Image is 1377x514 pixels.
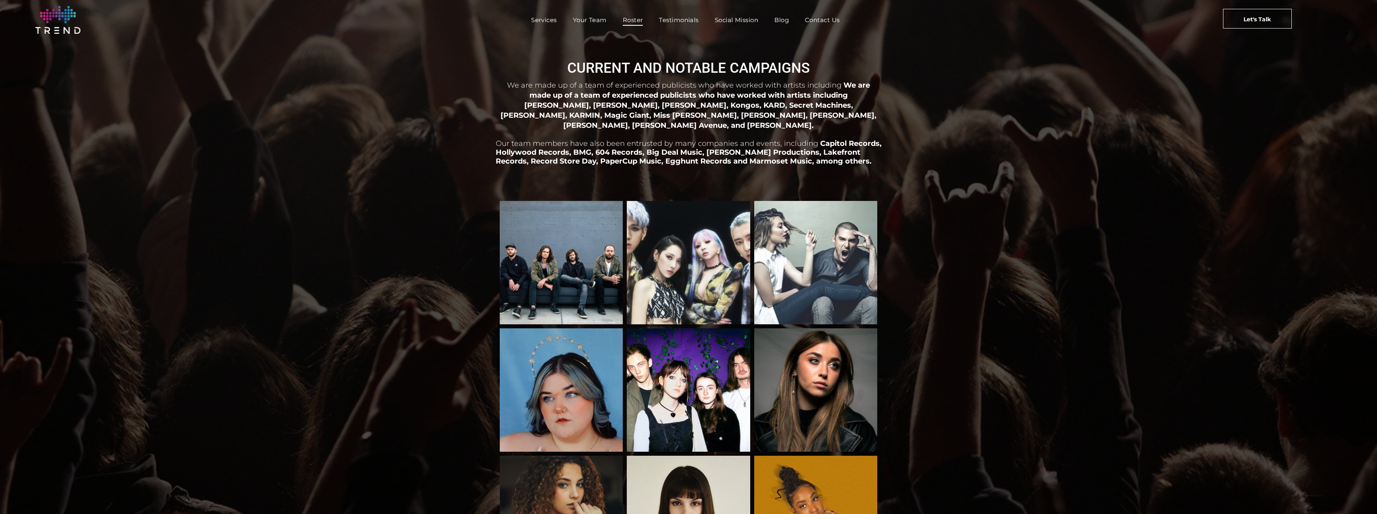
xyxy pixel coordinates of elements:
[754,328,878,452] a: Rachel Grae
[651,14,706,26] a: Testimonials
[627,328,750,452] a: Little Fuss
[766,14,797,26] a: Blog
[496,139,882,166] span: Capitol Records, Hollywood Records, BMG, 604 Records, Big Deal Music, [PERSON_NAME] Productions, ...
[567,60,810,76] span: CURRENT AND NOTABLE CAMPAIGNS
[1244,9,1271,29] span: Let's Talk
[754,201,878,324] a: Karmin
[627,201,750,324] a: KARD
[507,81,841,90] span: We are made up of a team of experienced publicists who have worked with artists including
[615,14,651,26] a: Roster
[500,328,623,452] a: Courtney Govan
[1223,9,1292,29] a: Let's Talk
[501,81,876,129] span: We are made up of a team of experienced publicists who have worked with artists including [PERSON...
[35,6,80,34] img: logo
[500,201,623,324] a: Kongos
[797,14,848,26] a: Contact Us
[565,14,615,26] a: Your Team
[496,139,818,148] span: Our team members have also been entrusted by many companies and events, including
[707,14,766,26] a: Social Mission
[523,14,565,26] a: Services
